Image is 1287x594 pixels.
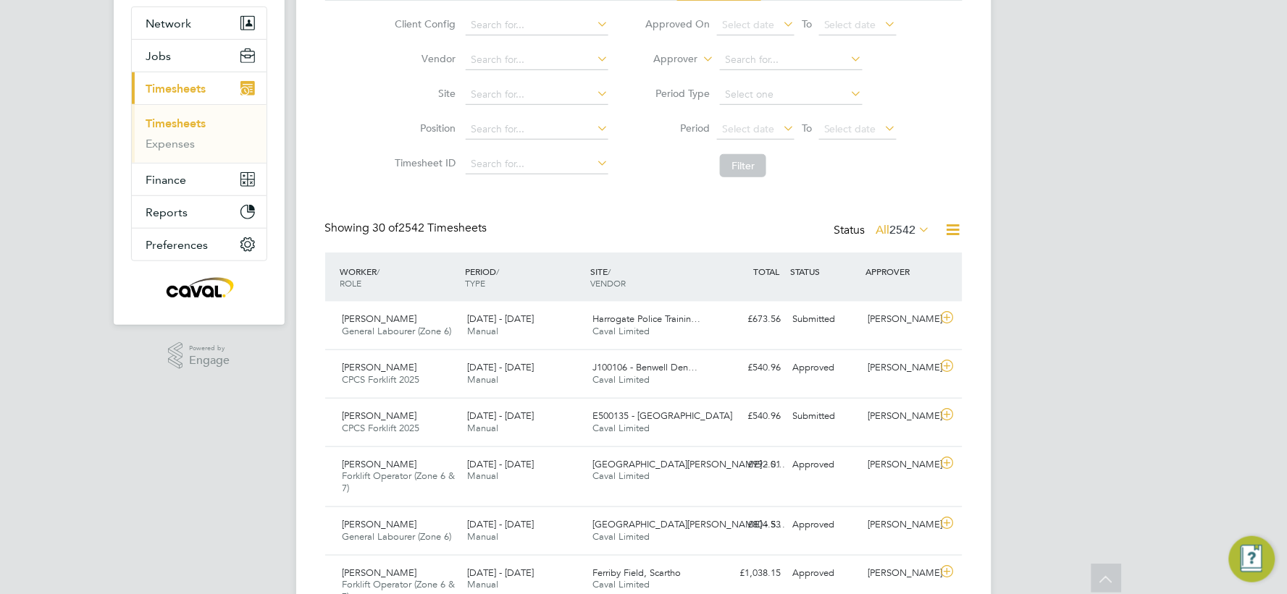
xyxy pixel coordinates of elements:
span: Caval Limited [592,579,650,591]
button: Network [132,7,267,39]
img: caval-logo-retina.png [162,276,235,299]
div: [PERSON_NAME] [862,307,937,331]
span: 30 of [373,221,399,235]
label: Timesheet ID [390,156,456,169]
label: All [876,223,931,237]
label: Position [390,122,456,135]
span: [GEOGRAPHIC_DATA][PERSON_NAME] - S… [592,518,785,530]
div: £1,038.15 [712,561,787,585]
span: [PERSON_NAME] [343,458,417,470]
span: [DATE] - [DATE] [467,518,534,530]
div: [PERSON_NAME] [862,404,937,428]
a: Powered byEngage [168,342,230,370]
div: Approved [787,513,863,537]
button: Filter [720,154,766,177]
span: / [496,266,499,277]
span: [DATE] - [DATE] [467,313,534,325]
div: [PERSON_NAME] [862,356,937,380]
div: £673.56 [712,307,787,331]
span: General Labourer (Zone 6) [343,530,452,543]
span: [DATE] - [DATE] [467,567,534,579]
div: £992.01 [712,453,787,477]
span: 2542 Timesheets [373,221,487,235]
input: Search for... [466,154,608,174]
div: WORKER [337,258,462,296]
button: Reports [132,196,267,228]
input: Search for... [466,85,608,105]
div: Submitted [787,404,863,428]
span: Forklift Operator (Zone 6 & 7) [343,470,456,494]
div: [PERSON_NAME] [862,513,937,537]
span: Preferences [146,238,209,252]
span: Caval Limited [592,373,650,386]
label: Approved On [645,17,710,30]
span: [DATE] - [DATE] [467,361,534,373]
span: [DATE] - [DATE] [467,410,534,422]
div: SITE [587,258,712,296]
div: STATUS [787,258,863,284]
span: 2542 [890,223,916,237]
div: [PERSON_NAME] [862,453,937,477]
span: Select date [824,18,876,31]
label: Approver [632,52,697,67]
span: [PERSON_NAME] [343,567,417,579]
span: Finance [146,173,187,187]
span: VENDOR [590,277,626,289]
span: Caval Limited [592,530,650,543]
span: Manual [467,373,498,386]
span: [PERSON_NAME] [343,518,417,530]
span: [DATE] - [DATE] [467,458,534,470]
button: Preferences [132,229,267,260]
span: TOTAL [754,266,780,277]
button: Finance [132,164,267,195]
span: Select date [824,122,876,135]
span: Manual [467,530,498,543]
span: J100106 - Benwell Den… [592,361,697,373]
div: Showing [325,221,490,236]
button: Engage Resource Center [1229,536,1275,582]
div: Approved [787,561,863,585]
div: APPROVER [862,258,937,284]
div: PERIOD [461,258,587,296]
span: CPCS Forklift 2025 [343,373,420,386]
span: Harrogate Police Trainin… [592,313,700,325]
div: £540.96 [712,404,787,428]
div: Submitted [787,307,863,331]
span: [PERSON_NAME] [343,361,417,373]
span: Jobs [146,49,172,63]
button: Jobs [132,40,267,72]
span: Manual [467,579,498,591]
a: Go to home page [131,276,267,299]
span: Caval Limited [592,422,650,434]
span: To [797,119,816,137]
span: To [797,14,816,33]
div: Timesheets [132,104,267,163]
label: Period [645,122,710,135]
button: Timesheets [132,72,267,104]
span: [PERSON_NAME] [343,313,417,325]
span: / [608,266,611,277]
span: CPCS Forklift 2025 [343,422,420,434]
span: [PERSON_NAME] [343,410,417,422]
span: Timesheets [146,82,206,96]
span: Manual [467,325,498,337]
span: ROLE [340,277,362,289]
label: Client Config [390,17,456,30]
span: Caval Limited [592,470,650,482]
span: E500135 - [GEOGRAPHIC_DATA] [592,410,732,422]
span: Powered by [189,342,230,355]
span: Ferriby Field, Scartho [592,567,681,579]
input: Search for... [466,15,608,35]
a: Expenses [146,137,196,150]
span: Select date [722,122,774,135]
input: Search for... [466,119,608,140]
span: Manual [467,422,498,434]
input: Search for... [466,50,608,70]
div: Approved [787,356,863,380]
div: £804.53 [712,513,787,537]
label: Site [390,87,456,100]
div: Approved [787,453,863,477]
span: Select date [722,18,774,31]
span: TYPE [465,277,485,289]
div: Status [834,221,934,241]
